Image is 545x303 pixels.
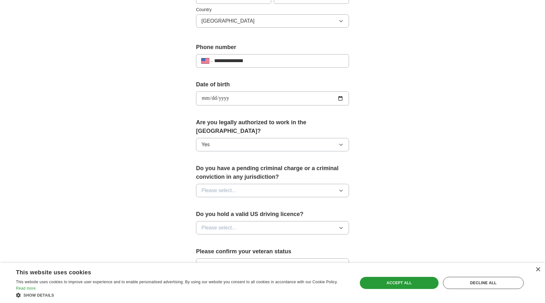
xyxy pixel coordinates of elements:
span: This website uses cookies to improve user experience and to enable personalised advertising. By u... [16,280,338,284]
label: Do you hold a valid US driving licence? [196,210,349,219]
span: Please select... [201,261,236,269]
button: [GEOGRAPHIC_DATA] [196,14,349,28]
a: Read more, opens a new window [16,286,36,291]
label: Do you have a pending criminal charge or a criminal conviction in any jurisdiction? [196,164,349,181]
span: [GEOGRAPHIC_DATA] [201,17,255,25]
label: Date of birth [196,80,349,89]
button: Please select... [196,184,349,197]
div: Close [535,267,540,272]
label: Country [196,6,349,13]
button: Please select... [196,221,349,234]
span: Show details [24,293,54,298]
span: Yes [201,141,210,148]
label: Are you legally authorized to work in the [GEOGRAPHIC_DATA]? [196,118,349,135]
span: Please select... [201,187,236,194]
div: This website uses cookies [16,267,331,276]
div: Accept all [360,277,439,289]
button: Please select... [196,258,349,272]
div: Show details [16,292,347,298]
label: Please confirm your veteran status [196,247,349,256]
span: Please select... [201,224,236,232]
button: Yes [196,138,349,151]
div: Decline all [443,277,524,289]
label: Phone number [196,43,349,52]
